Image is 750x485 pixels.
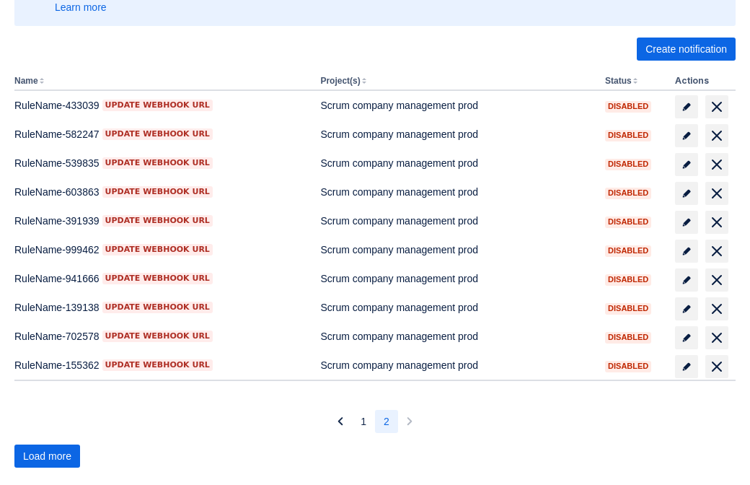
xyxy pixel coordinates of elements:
[320,76,360,86] button: Project(s)
[105,186,210,198] span: Update webhook URL
[320,242,594,257] div: Scrum company management prod
[105,273,210,284] span: Update webhook URL
[14,76,38,86] button: Name
[320,214,594,228] div: Scrum company management prod
[320,185,594,199] div: Scrum company management prod
[320,271,594,286] div: Scrum company management prod
[329,410,421,433] nav: Pagination
[605,131,651,139] span: Disabled
[605,305,651,313] span: Disabled
[681,101,692,113] span: edit
[320,127,594,141] div: Scrum company management prod
[605,189,651,197] span: Disabled
[320,300,594,315] div: Scrum company management prod
[105,128,210,140] span: Update webhook URL
[105,302,210,313] span: Update webhook URL
[681,274,692,286] span: edit
[681,130,692,141] span: edit
[681,245,692,257] span: edit
[14,185,309,199] div: RuleName-603863
[105,157,210,169] span: Update webhook URL
[398,410,421,433] button: Next
[708,98,725,115] span: delete
[645,38,727,61] span: Create notification
[14,127,309,141] div: RuleName-582247
[708,156,725,173] span: delete
[708,127,725,144] span: delete
[605,76,632,86] button: Status
[637,38,736,61] button: Create notification
[23,445,71,468] span: Load more
[105,359,210,371] span: Update webhook URL
[708,242,725,260] span: delete
[384,410,389,433] span: 2
[605,247,651,255] span: Disabled
[14,156,309,170] div: RuleName-539835
[14,271,309,286] div: RuleName-941666
[320,98,594,113] div: Scrum company management prod
[681,361,692,372] span: edit
[375,410,398,433] button: Page 2
[681,332,692,344] span: edit
[361,410,366,433] span: 1
[320,329,594,344] div: Scrum company management prod
[14,329,309,344] div: RuleName-702578
[14,214,309,228] div: RuleName-391939
[605,160,651,168] span: Disabled
[681,188,692,199] span: edit
[669,72,736,91] th: Actions
[105,215,210,227] span: Update webhook URL
[708,329,725,346] span: delete
[352,410,375,433] button: Page 1
[605,218,651,226] span: Disabled
[708,214,725,231] span: delete
[708,358,725,375] span: delete
[681,303,692,315] span: edit
[605,362,651,370] span: Disabled
[708,271,725,289] span: delete
[320,358,594,372] div: Scrum company management prod
[14,358,309,372] div: RuleName-155362
[605,102,651,110] span: Disabled
[105,244,210,255] span: Update webhook URL
[708,300,725,318] span: delete
[329,410,352,433] button: Previous
[14,98,309,113] div: RuleName-433039
[320,156,594,170] div: Scrum company management prod
[708,185,725,202] span: delete
[14,242,309,257] div: RuleName-999462
[681,217,692,228] span: edit
[14,300,309,315] div: RuleName-139138
[605,333,651,341] span: Disabled
[14,445,80,468] button: Load more
[105,331,210,342] span: Update webhook URL
[605,276,651,284] span: Disabled
[105,100,210,111] span: Update webhook URL
[681,159,692,170] span: edit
